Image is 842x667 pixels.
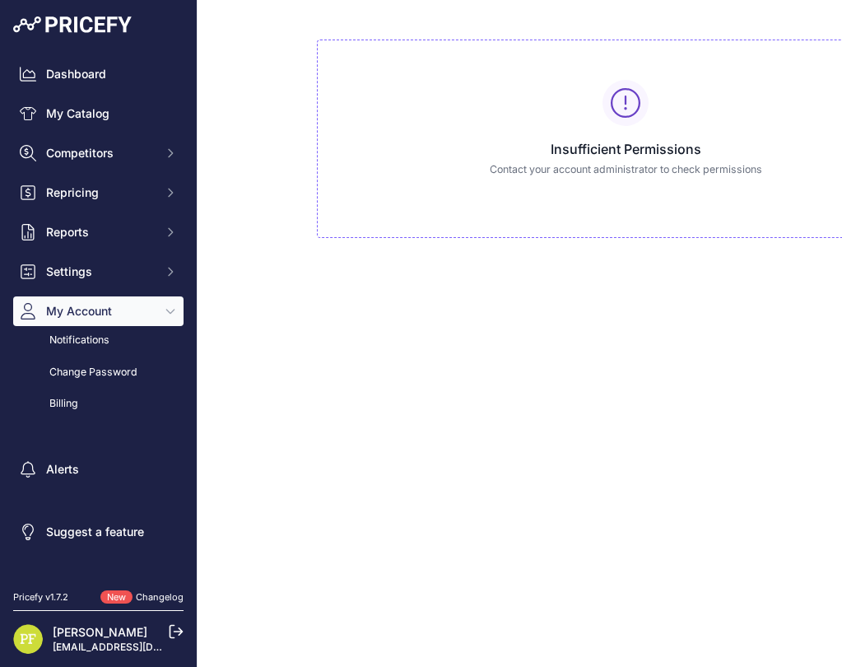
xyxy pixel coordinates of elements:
a: [PERSON_NAME] [53,625,147,639]
a: My Catalog [13,99,184,128]
span: Reports [46,224,154,240]
span: New [100,590,133,604]
div: Billing [13,389,184,418]
button: Settings [13,257,184,287]
div: Pricefy v1.7.2 [13,590,68,604]
a: Notifications [13,326,184,355]
a: Alerts [13,455,184,484]
a: Changelog [136,591,184,603]
nav: Sidebar [13,59,184,571]
a: Change Password [13,358,184,387]
a: [EMAIL_ADDRESS][DOMAIN_NAME] [53,641,225,653]
a: Suggest a feature [13,517,184,547]
button: Reports [13,217,184,247]
span: Repricing [46,184,154,201]
button: Competitors [13,138,184,168]
img: Pricefy Logo [13,16,132,33]
a: Dashboard [13,59,184,89]
button: Repricing [13,178,184,208]
span: Settings [46,264,154,280]
span: My Account [46,303,154,320]
span: Competitors [46,145,154,161]
button: My Account [13,296,184,326]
